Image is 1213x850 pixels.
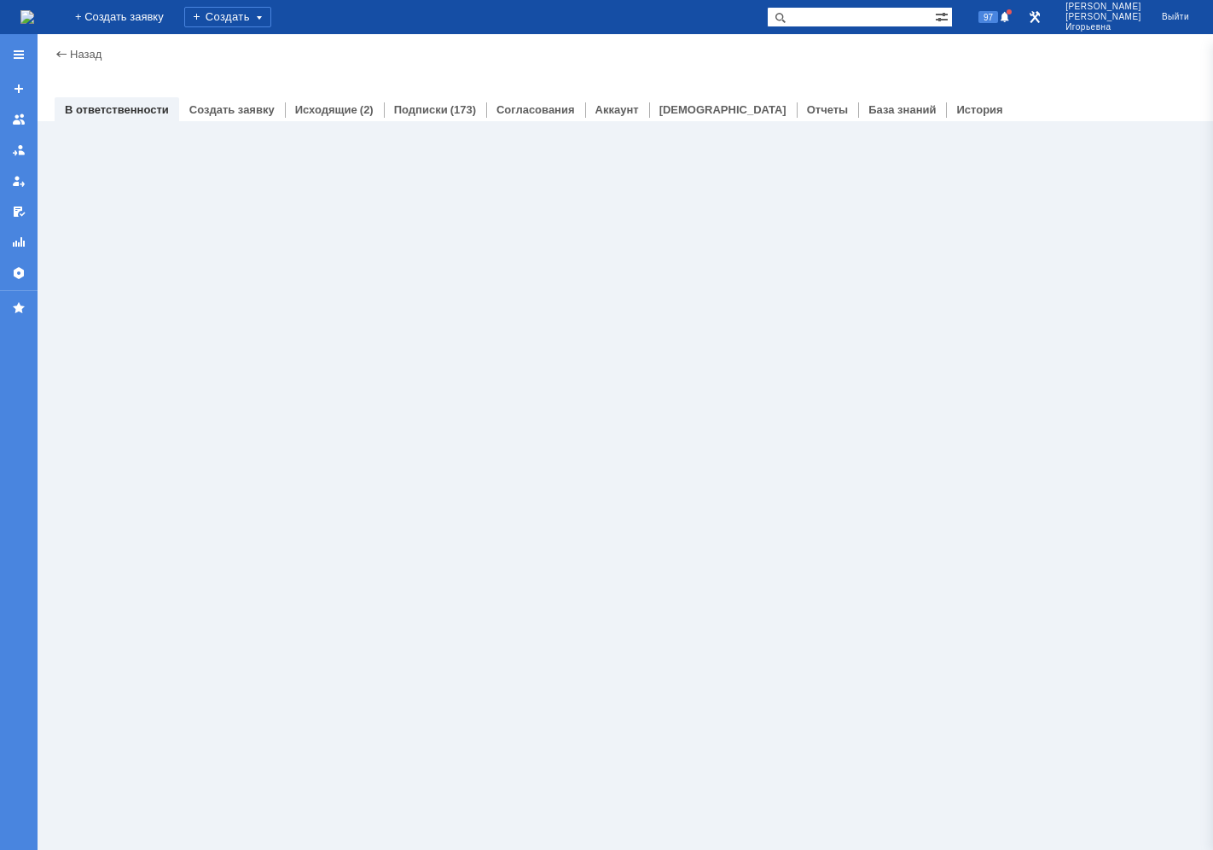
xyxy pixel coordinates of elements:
[5,106,32,133] a: Заявки на командах
[20,10,34,24] img: logo
[978,11,998,23] span: 97
[496,103,575,116] a: Согласования
[394,103,448,116] a: Подписки
[868,103,936,116] a: База знаний
[184,7,271,27] div: Создать
[65,103,169,116] a: В ответственности
[595,103,639,116] a: Аккаунт
[5,259,32,287] a: Настройки
[5,198,32,225] a: Мои согласования
[189,103,275,116] a: Создать заявку
[1065,12,1141,22] span: [PERSON_NAME]
[659,103,786,116] a: [DEMOGRAPHIC_DATA]
[295,103,357,116] a: Исходящие
[1065,22,1141,32] span: Игорьевна
[807,103,849,116] a: Отчеты
[5,75,32,102] a: Создать заявку
[5,137,32,164] a: Заявки в моей ответственности
[1065,2,1141,12] span: [PERSON_NAME]
[450,103,476,116] div: (173)
[956,103,1002,116] a: История
[1024,7,1045,27] a: Перейти в интерфейс администратора
[360,103,374,116] div: (2)
[70,48,102,61] a: Назад
[935,8,952,24] span: Расширенный поиск
[5,229,32,256] a: Отчеты
[20,10,34,24] a: Перейти на домашнюю страницу
[5,167,32,195] a: Мои заявки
